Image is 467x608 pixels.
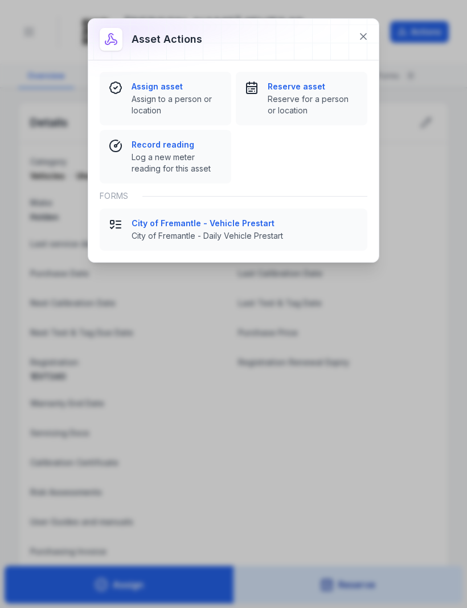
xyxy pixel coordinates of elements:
[132,31,202,47] h3: Asset actions
[132,139,222,150] strong: Record reading
[268,93,358,116] span: Reserve for a person or location
[268,81,358,92] strong: Reserve asset
[236,72,367,125] button: Reserve assetReserve for a person or location
[132,230,358,242] span: City of Fremantle - Daily Vehicle Prestart
[132,152,222,174] span: Log a new meter reading for this asset
[100,183,367,209] div: Forms
[100,72,231,125] button: Assign assetAssign to a person or location
[132,93,222,116] span: Assign to a person or location
[132,218,358,229] strong: City of Fremantle - Vehicle Prestart
[132,81,222,92] strong: Assign asset
[100,209,367,251] button: City of Fremantle - Vehicle PrestartCity of Fremantle - Daily Vehicle Prestart
[100,130,231,183] button: Record readingLog a new meter reading for this asset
